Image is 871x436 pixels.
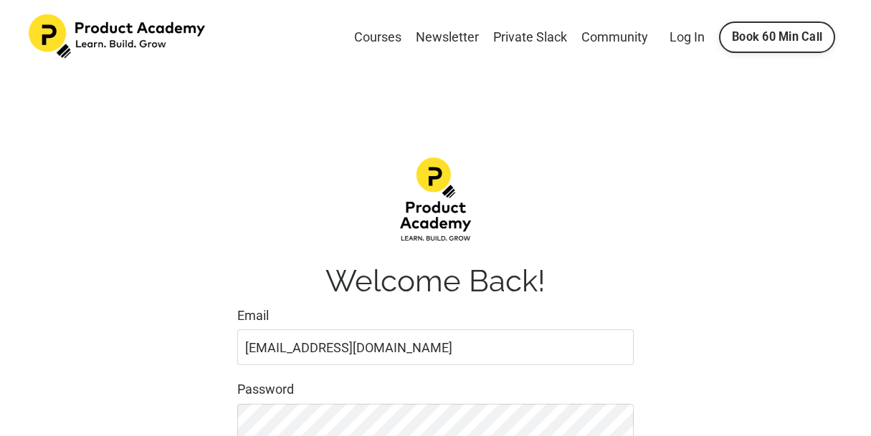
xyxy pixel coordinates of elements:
a: Book 60 Min Call [719,21,835,53]
a: Log In [670,29,705,44]
label: Password [237,379,634,400]
img: Product Academy Logo [29,14,208,59]
a: Courses [354,27,401,48]
h1: Welcome Back! [237,263,634,299]
a: Newsletter [416,27,479,48]
a: Community [581,27,648,48]
label: Email [237,306,634,326]
a: Private Slack [493,27,567,48]
img: d1483da-12f4-ea7b-dcde-4e4ae1a68fea_Product-academy-02.png [400,158,472,243]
